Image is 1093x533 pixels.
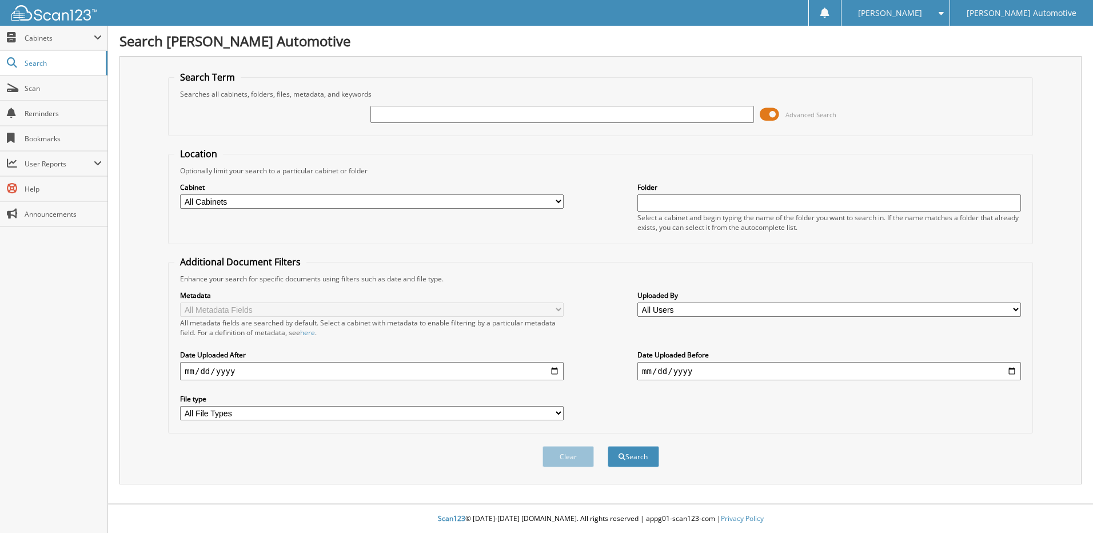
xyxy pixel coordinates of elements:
[180,350,564,360] label: Date Uploaded After
[637,213,1021,232] div: Select a cabinet and begin typing the name of the folder you want to search in. If the name match...
[180,182,564,192] label: Cabinet
[721,514,764,523] a: Privacy Policy
[637,291,1021,300] label: Uploaded By
[174,256,306,268] legend: Additional Document Filters
[174,71,241,83] legend: Search Term
[637,350,1021,360] label: Date Uploaded Before
[119,31,1082,50] h1: Search [PERSON_NAME] Automotive
[174,166,1027,176] div: Optionally limit your search to a particular cabinet or folder
[542,446,594,467] button: Clear
[637,362,1021,380] input: end
[25,134,102,144] span: Bookmarks
[180,291,564,300] label: Metadata
[967,10,1076,17] span: [PERSON_NAME] Automotive
[180,362,564,380] input: start
[637,182,1021,192] label: Folder
[1036,478,1093,533] iframe: Chat Widget
[858,10,922,17] span: [PERSON_NAME]
[438,514,465,523] span: Scan123
[174,89,1027,99] div: Searches all cabinets, folders, files, metadata, and keywords
[25,58,100,68] span: Search
[25,184,102,194] span: Help
[174,148,223,160] legend: Location
[180,318,564,337] div: All metadata fields are searched by default. Select a cabinet with metadata to enable filtering b...
[300,328,315,337] a: here
[25,209,102,219] span: Announcements
[25,159,94,169] span: User Reports
[11,5,97,21] img: scan123-logo-white.svg
[25,109,102,118] span: Reminders
[174,274,1027,284] div: Enhance your search for specific documents using filters such as date and file type.
[25,83,102,93] span: Scan
[180,394,564,404] label: File type
[25,33,94,43] span: Cabinets
[608,446,659,467] button: Search
[785,110,836,119] span: Advanced Search
[108,505,1093,533] div: © [DATE]-[DATE] [DOMAIN_NAME]. All rights reserved | appg01-scan123-com |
